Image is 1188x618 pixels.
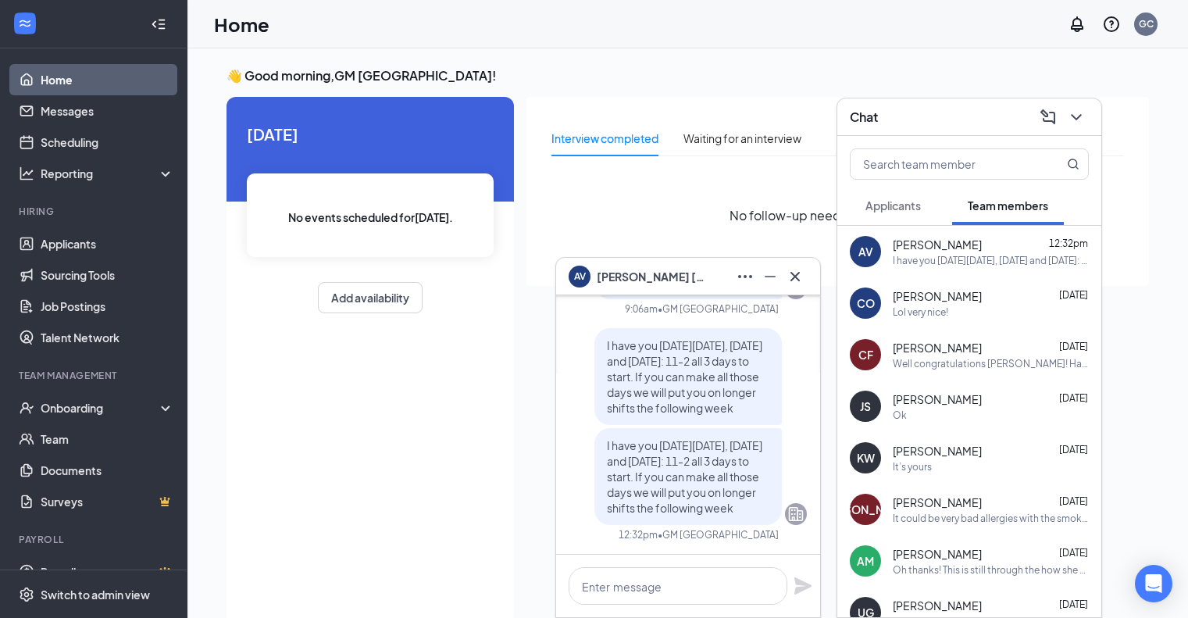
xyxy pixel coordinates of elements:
input: Search team member [851,149,1036,179]
svg: MagnifyingGlass [1067,158,1079,170]
svg: Analysis [19,166,34,181]
div: Interview completed [551,130,658,147]
a: Team [41,423,174,455]
h3: Chat [850,109,878,126]
span: [DATE] [1059,495,1088,507]
div: 12:32pm [619,528,658,541]
h3: 👋 Good morning, GM [GEOGRAPHIC_DATA] ! [227,67,1149,84]
svg: Cross [786,267,804,286]
svg: WorkstreamLogo [17,16,33,31]
span: • GM [GEOGRAPHIC_DATA] [658,528,779,541]
svg: UserCheck [19,400,34,416]
div: Team Management [19,369,171,382]
svg: ChevronDown [1067,108,1086,127]
span: No events scheduled for [DATE] . [288,209,453,226]
div: Well congratulations [PERSON_NAME]! Happy to hear. [893,357,1089,370]
button: Cross [783,264,808,289]
a: Messages [41,95,174,127]
button: ChevronDown [1064,105,1089,130]
span: [PERSON_NAME] [893,598,982,613]
span: [PERSON_NAME] [PERSON_NAME] [597,268,706,285]
span: [PERSON_NAME] [893,340,982,355]
div: GC [1139,17,1154,30]
div: AV [858,244,873,259]
button: Minimize [758,264,783,289]
a: Job Postings [41,291,174,322]
svg: Settings [19,587,34,602]
svg: Notifications [1068,15,1086,34]
button: ComposeMessage [1036,105,1061,130]
span: 12:32pm [1049,238,1088,249]
span: [DATE] [247,122,494,146]
span: [DATE] [1059,392,1088,404]
svg: Minimize [761,267,780,286]
span: [PERSON_NAME] [893,391,982,407]
span: [PERSON_NAME] [893,495,982,510]
span: [PERSON_NAME] [893,288,982,304]
span: • GM [GEOGRAPHIC_DATA] [658,302,779,316]
div: [PERSON_NAME] [820,502,911,517]
div: It could be very bad allergies with the smoke and heat. rain is coming so that should help [893,512,1089,525]
a: Documents [41,455,174,486]
button: Add availability [318,282,423,313]
div: Hiring [19,205,171,218]
a: Sourcing Tools [41,259,174,291]
a: Talent Network [41,322,174,353]
div: CF [858,347,873,363]
svg: Ellipses [736,267,755,286]
div: JS [860,398,871,414]
div: It’s yours [893,460,932,473]
div: Ok [893,409,907,422]
div: KW [857,450,875,466]
div: Oh thanks! This is still through the how she applied. Sorry about that. And thanks for responding... [893,563,1089,577]
span: [PERSON_NAME] [893,237,982,252]
span: [PERSON_NAME] [893,443,982,459]
div: CO [857,295,875,311]
div: Open Intercom Messenger [1135,565,1172,602]
div: Payroll [19,533,171,546]
div: I have you [DATE][DATE], [DATE] and [DATE]: 11-2 all 3 days to start. If you can make all those d... [893,254,1089,267]
span: [PERSON_NAME] [893,546,982,562]
span: [DATE] [1059,289,1088,301]
div: Lol very nice! [893,305,948,319]
a: SurveysCrown [41,486,174,517]
button: Ellipses [733,264,758,289]
span: I have you [DATE][DATE], [DATE] and [DATE]: 11-2 all 3 days to start. If you can make all those d... [607,338,762,415]
span: [DATE] [1059,598,1088,610]
svg: Plane [794,577,812,595]
svg: QuestionInfo [1102,15,1121,34]
span: [DATE] [1059,341,1088,352]
div: 9:06am [625,302,658,316]
div: Onboarding [41,400,161,416]
a: Home [41,64,174,95]
div: Waiting for an interview [683,130,801,147]
div: Reporting [41,166,175,181]
svg: Company [787,505,805,523]
h1: Home [214,11,269,38]
span: Applicants [865,198,921,213]
svg: ComposeMessage [1039,108,1058,127]
a: Applicants [41,228,174,259]
div: Switch to admin view [41,587,150,602]
div: AM [857,553,874,569]
span: [DATE] [1059,444,1088,455]
span: [DATE] [1059,547,1088,559]
span: No follow-up needed at the moment [730,205,947,225]
svg: Collapse [151,16,166,32]
span: Team members [968,198,1048,213]
span: I have you [DATE][DATE], [DATE] and [DATE]: 11-2 all 3 days to start. If you can make all those d... [607,438,762,515]
a: Scheduling [41,127,174,158]
a: PayrollCrown [41,556,174,588]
